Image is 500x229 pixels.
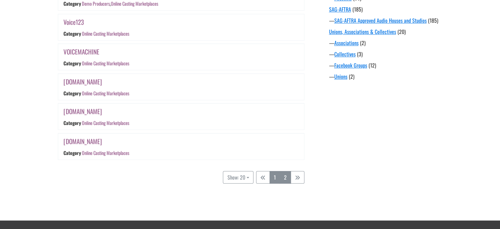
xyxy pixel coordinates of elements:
a: Collectives [334,50,356,58]
a: [DOMAIN_NAME] [63,77,102,86]
span: (3) [357,50,363,58]
a: [DOMAIN_NAME] [63,106,102,116]
div: Category [63,30,81,37]
span: (2) [360,39,366,47]
a: Voice123 [63,17,84,27]
button: Show: 20 [223,171,253,184]
a: Online Casting Marketplaces [82,120,129,127]
a: Online Casting Marketplaces [82,30,129,37]
div: — [329,39,447,47]
div: Category [63,149,81,156]
div: Category [63,90,81,97]
div: Category [63,120,81,127]
span: (185) [428,16,438,24]
a: 1 [270,171,280,184]
a: Online Casting Marketplaces [82,149,129,156]
div: — [329,61,447,69]
a: [DOMAIN_NAME] [63,136,102,146]
div: — [329,72,447,80]
span: (2) [349,72,354,80]
a: Associations [334,39,359,47]
a: Online Casting Marketplaces [82,90,129,97]
span: (12) [369,61,376,69]
a: 2 [280,171,291,184]
span: (185) [352,5,363,13]
a: Online Casting Marketplaces [82,60,129,67]
div: Category [63,60,81,67]
a: Facebook Groups [334,61,367,69]
a: SAG-AFTRA [329,5,351,13]
span: (20) [397,28,406,36]
div: — [329,50,447,58]
div: — [329,16,447,24]
a: SAG-AFTRA Approved Audio Houses and Studios [334,16,427,24]
a: VOICEMACHINE [63,47,99,56]
a: Unions, Associations & Collectives [329,28,396,36]
a: Unions [334,72,347,80]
